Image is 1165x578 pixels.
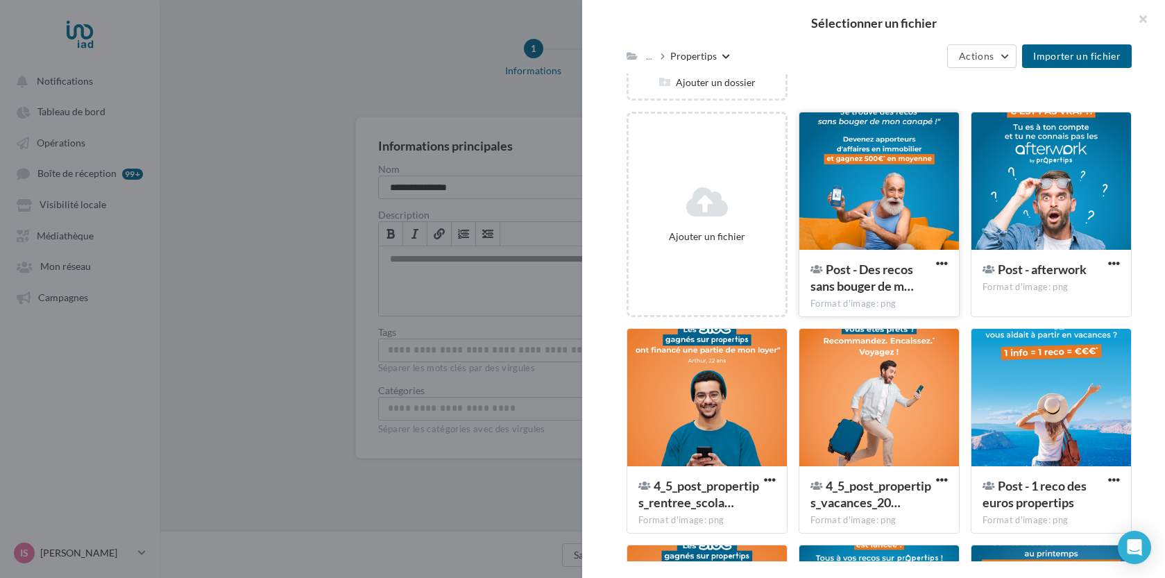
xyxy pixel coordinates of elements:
div: Ajouter un dossier [629,76,785,90]
div: Format d'image: png [810,514,948,527]
button: Actions [947,44,1017,68]
div: Format d'image: png [638,514,776,527]
span: Actions [959,50,994,62]
div: Propertips [670,49,717,63]
span: 4_5_post_propertips_rentree_scolaire_2025 (1) [638,478,759,510]
div: ... [643,46,655,66]
h2: Sélectionner un fichier [604,17,1143,29]
span: 4_5_post_propertips_vacances_2025 (1) [810,478,931,510]
div: Ajouter un fichier [634,230,780,244]
div: Open Intercom Messenger [1118,531,1151,564]
div: Format d'image: png [983,281,1120,294]
button: Importer un fichier [1022,44,1132,68]
div: Format d'image: png [983,514,1120,527]
span: Importer un fichier [1033,50,1121,62]
span: Post - 1 reco des euros propertips [983,478,1087,510]
span: Post - Des recos sans bouger de mon canapé [810,262,914,294]
span: Post - afterwork [998,262,1087,277]
div: Format d'image: png [810,298,948,310]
